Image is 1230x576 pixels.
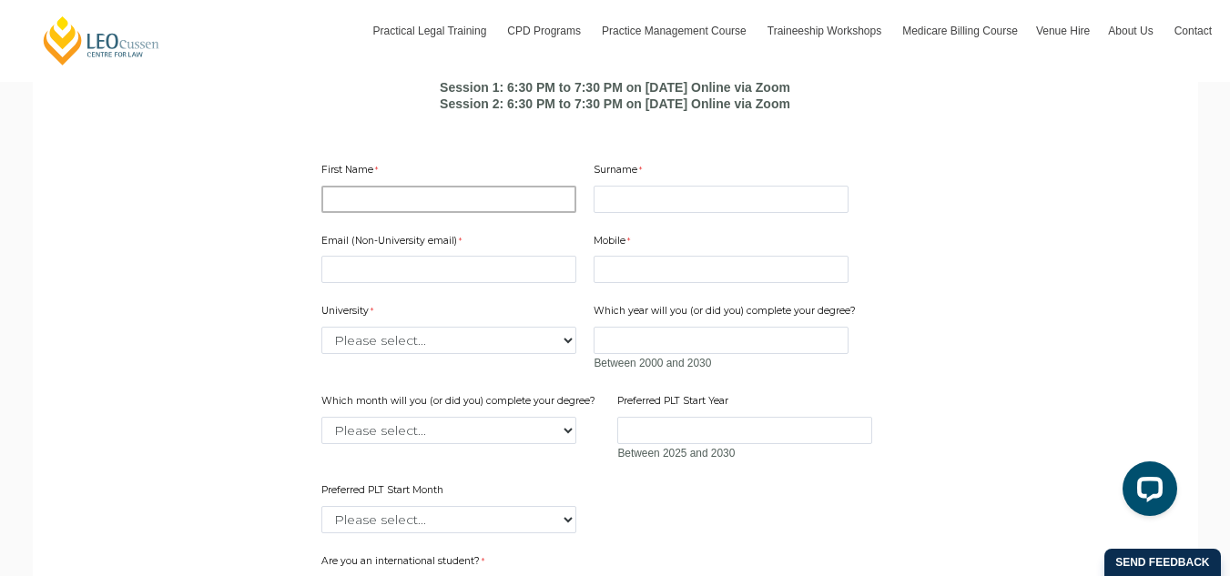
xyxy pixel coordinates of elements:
b: Session 2: 6:30 PM to 7:30 PM on [DATE] Online via Zoom [440,96,790,111]
select: Preferred PLT Start Month [321,506,576,533]
span: Between 2000 and 2030 [594,357,711,369]
input: Surname [594,186,849,213]
a: Practice Management Course [593,5,758,57]
label: Preferred PLT Start Month [321,483,448,501]
label: University [321,304,378,322]
input: First Name [321,186,576,213]
input: Email (Non-University email) [321,256,576,283]
a: Traineeship Workshops [758,5,893,57]
iframe: LiveChat chat widget [1108,454,1184,531]
label: Surname [594,163,646,181]
a: Medicare Billing Course [893,5,1027,57]
a: Practical Legal Training [364,5,499,57]
label: Which month will you (or did you) complete your degree? [321,394,600,412]
label: Are you an international student? [321,554,503,572]
a: Venue Hire [1027,5,1099,57]
a: About Us [1099,5,1164,57]
label: First Name [321,163,382,181]
label: Email (Non-University email) [321,234,466,252]
a: CPD Programs [498,5,593,57]
b: Session 1: 6:30 PM to 7:30 PM on [DATE] Online via Zoom [440,80,790,95]
span: Between 2025 and 2030 [617,447,735,460]
a: Contact [1165,5,1221,57]
input: Mobile [594,256,849,283]
input: Which year will you (or did you) complete your degree? [594,327,849,354]
label: Preferred PLT Start Year [617,394,733,412]
input: Preferred PLT Start Year [617,417,872,444]
label: Which year will you (or did you) complete your degree? [594,304,860,322]
a: [PERSON_NAME] Centre for Law [41,15,162,66]
select: Which month will you (or did you) complete your degree? [321,417,576,444]
label: Mobile [594,234,635,252]
select: University [321,327,576,354]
